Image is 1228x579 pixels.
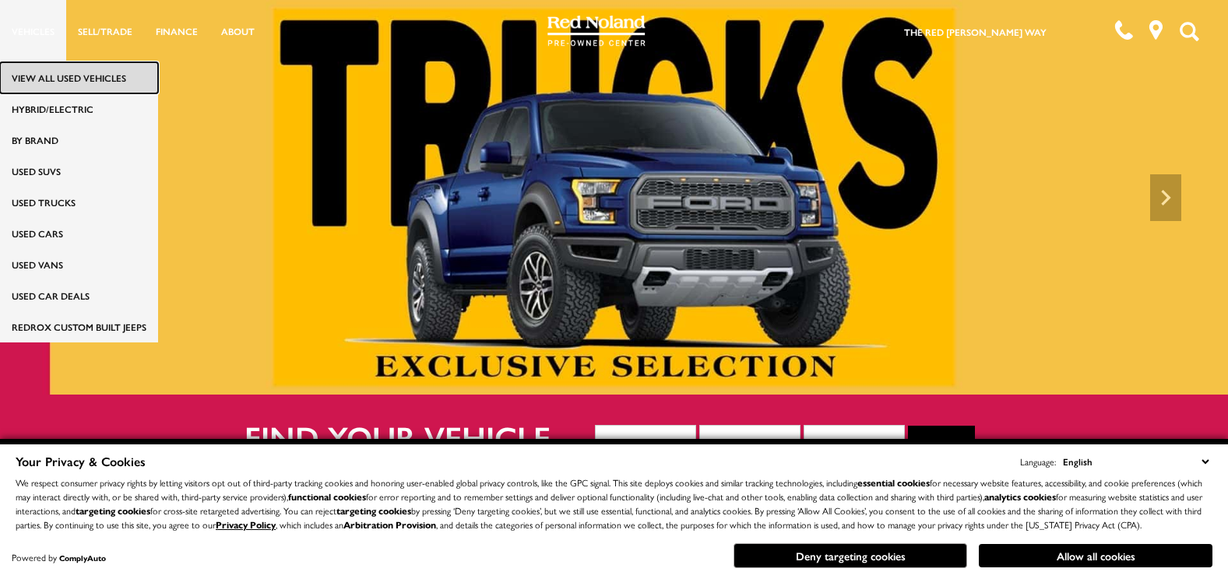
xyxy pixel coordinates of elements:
[979,544,1212,567] button: Allow all cookies
[59,553,106,563] a: ComplyAuto
[1059,453,1212,470] select: Language Select
[343,518,436,532] strong: Arbitration Provision
[288,490,366,504] strong: functional cookies
[547,16,646,47] img: Red Noland Pre-Owned
[904,25,1047,39] a: The Red [PERSON_NAME] Way
[699,425,800,468] button: Make
[16,452,146,470] span: Your Privacy & Cookies
[804,425,905,468] button: Model
[16,475,1212,532] p: We respect consumer privacy rights by letting visitors opt out of third-party tracking cookies an...
[1020,457,1056,466] div: Language:
[245,419,595,454] h2: Find your vehicle
[1173,1,1205,61] button: Open the search field
[709,435,780,458] span: Make
[814,435,885,458] span: Model
[984,490,1056,504] strong: analytics cookies
[547,21,646,37] a: Red Noland Pre-Owned
[76,504,150,518] strong: targeting cookies
[734,543,967,568] button: Deny targeting cookies
[12,553,106,563] div: Powered by
[857,475,930,490] strong: essential cookies
[595,425,696,468] button: Year
[908,426,975,468] button: Go
[605,435,676,458] span: Year
[1150,174,1181,221] div: Next
[216,518,276,532] a: Privacy Policy
[336,504,411,518] strong: targeting cookies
